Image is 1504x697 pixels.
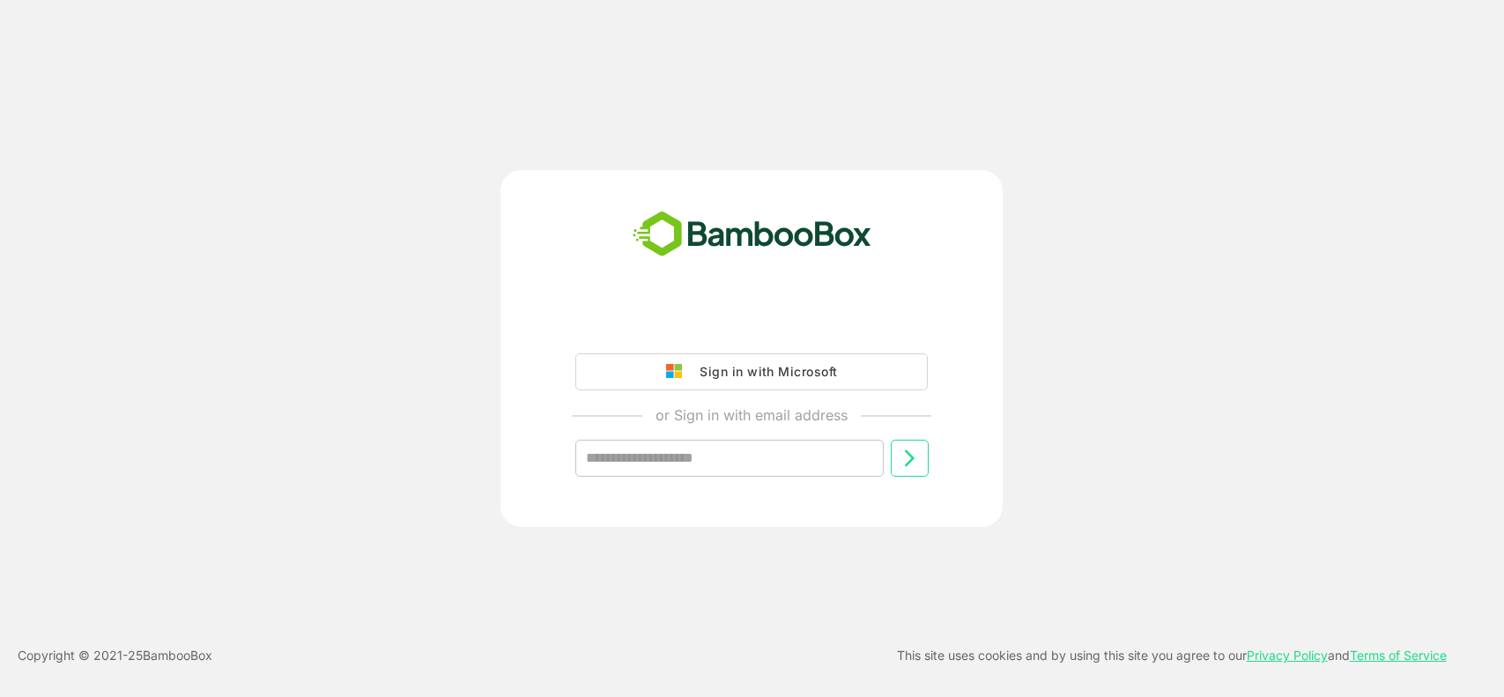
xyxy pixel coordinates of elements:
[18,645,212,666] p: Copyright © 2021- 25 BambooBox
[897,645,1447,666] p: This site uses cookies and by using this site you agree to our and
[567,304,937,343] iframe: Sign in with Google Button
[656,404,848,426] p: or Sign in with email address
[666,364,691,380] img: google
[691,360,837,383] div: Sign in with Microsoft
[1247,648,1328,663] a: Privacy Policy
[1350,648,1447,663] a: Terms of Service
[623,205,881,263] img: bamboobox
